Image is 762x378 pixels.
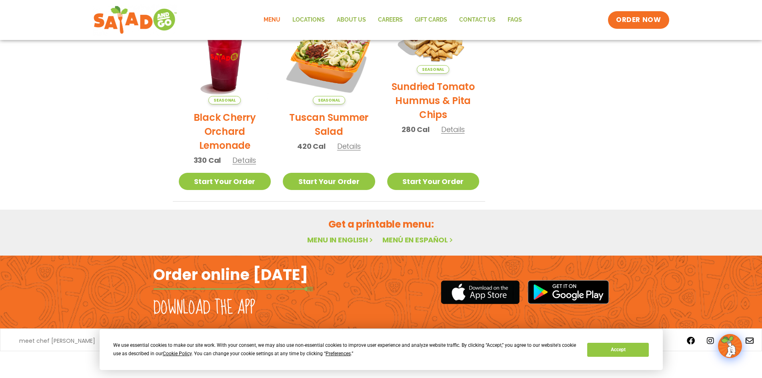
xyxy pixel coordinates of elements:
img: appstore [441,279,520,305]
h2: Get a printable menu: [173,217,590,231]
img: wpChatIcon [719,335,741,357]
span: Details [232,155,256,165]
img: Product photo for Tuscan Summer Salad [283,12,375,105]
a: Start Your Order [387,173,480,190]
img: Product photo for Black Cherry Orchard Lemonade [179,12,271,105]
img: google_play [528,280,609,304]
span: 330 Cal [194,155,221,166]
nav: Menu [258,11,528,29]
a: About Us [331,11,372,29]
a: Start Your Order [179,173,271,190]
h2: Download the app [153,297,255,319]
span: Seasonal [417,65,449,74]
h2: Sundried Tomato Hummus & Pita Chips [387,80,480,122]
h2: Black Cherry Orchard Lemonade [179,110,271,152]
a: meet chef [PERSON_NAME] [19,338,95,344]
button: Accept [587,343,649,357]
img: fork [153,287,313,291]
span: 420 Cal [297,141,326,152]
div: Cookie Consent Prompt [100,329,663,370]
span: Cookie Policy [163,351,192,356]
span: 280 Cal [402,124,430,135]
span: ORDER NOW [616,15,661,25]
img: new-SAG-logo-768×292 [93,4,178,36]
a: Start Your Order [283,173,375,190]
span: Details [337,141,361,151]
span: Preferences [326,351,351,356]
span: Seasonal [208,96,241,104]
a: Contact Us [453,11,502,29]
span: Seasonal [313,96,345,104]
a: FAQs [502,11,528,29]
h2: Order online [DATE] [153,265,308,284]
a: Menu in English [307,235,374,245]
a: Menú en español [382,235,454,245]
img: Product photo for Sundried Tomato Hummus & Pita Chips [387,12,480,74]
a: ORDER NOW [608,11,669,29]
span: Details [441,124,465,134]
a: Locations [286,11,331,29]
h2: Tuscan Summer Salad [283,110,375,138]
a: Careers [372,11,409,29]
a: Menu [258,11,286,29]
a: GIFT CARDS [409,11,453,29]
div: We use essential cookies to make our site work. With your consent, we may also use non-essential ... [113,341,578,358]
